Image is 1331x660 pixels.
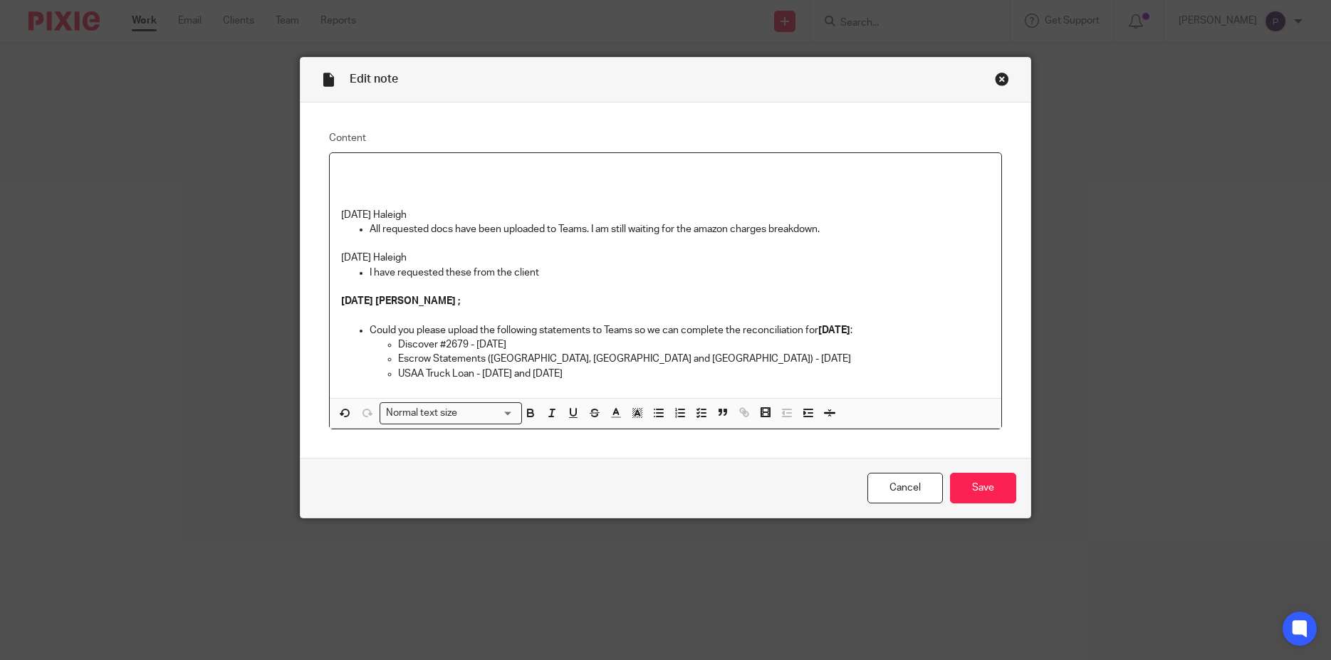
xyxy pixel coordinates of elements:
span: Normal text size [383,406,461,421]
label: Content [329,131,1003,145]
p: [DATE] Haleigh [341,251,991,265]
p: USAA Truck Loan - [DATE] and [DATE] [398,367,991,381]
input: Search for option [461,406,513,421]
span: Edit note [350,73,398,85]
p: [DATE] Haleigh [341,208,991,222]
p: I have requested these from the client [370,266,991,280]
strong: [DATE] [818,325,850,335]
div: Search for option [380,402,522,424]
div: Close this dialog window [995,72,1009,86]
p: Escrow Statements ([GEOGRAPHIC_DATA], [GEOGRAPHIC_DATA] and [GEOGRAPHIC_DATA]) - [DATE] [398,352,991,366]
strong: [DATE] [PERSON_NAME] ; [341,296,460,306]
input: Save [950,473,1016,503]
a: Cancel [867,473,943,503]
p: All requested docs have been uploaded to Teams. I am still waiting for the amazon charges breakdown. [370,222,991,236]
p: Discover #2679 - [DATE] [398,337,991,352]
p: Could you please upload the following statements to Teams so we can complete the reconciliation f... [370,323,991,337]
